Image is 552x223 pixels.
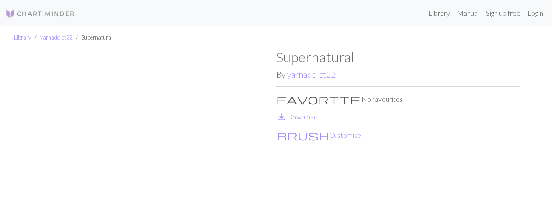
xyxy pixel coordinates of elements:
[276,93,360,105] span: favorite
[482,4,524,22] a: Sign up free
[276,49,520,65] h1: Supernatural
[276,111,287,122] i: Download
[276,69,520,79] h2: By
[287,69,336,79] a: yarnaddict22
[425,4,454,22] a: Library
[14,34,31,41] a: Library
[276,94,360,104] i: Favourite
[524,4,547,22] a: Login
[277,130,329,140] i: Customise
[5,8,75,19] img: Logo
[276,129,362,141] button: CustomiseCustomise
[276,94,520,104] p: No favourites
[72,33,113,42] li: Supernatural
[454,4,482,22] a: Manual
[277,129,329,141] span: brush
[40,34,72,41] a: yarnaddict22
[276,112,318,121] a: DownloadDownload
[276,111,287,123] span: save_alt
